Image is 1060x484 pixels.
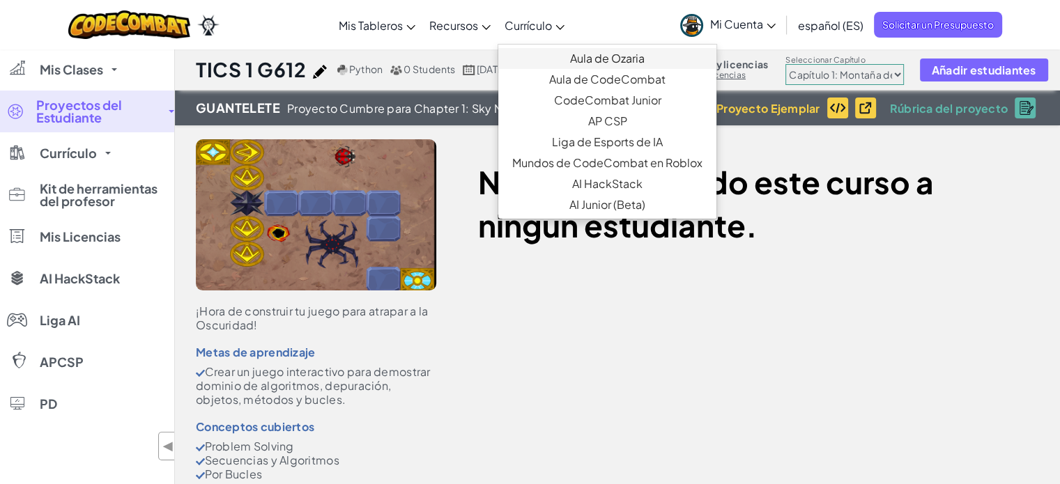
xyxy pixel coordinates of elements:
[920,58,1048,81] button: Añadir estudiantes
[890,102,1008,114] span: Rúbrica del proyecto
[505,18,552,33] span: Currículo
[337,65,348,75] img: python.png
[40,63,103,76] span: Mis Clases
[68,10,190,39] img: CodeCombat logo
[498,111,716,132] a: AP CSP
[932,64,1036,76] span: Añadir estudiantes
[498,6,571,44] a: Currículo
[390,65,402,75] img: MultipleUsers.png
[673,3,783,47] a: Mi Cuenta
[716,102,820,114] span: Proyecto Ejemplar
[40,147,97,159] span: Currículo
[404,63,455,75] span: 0 Students
[196,97,280,118] span: Guantelete
[829,102,846,114] img: IconExemplarCode.svg
[422,6,498,44] a: Recursos
[671,70,769,81] a: Solicitar Licencias
[498,173,716,194] a: AI HackStack
[874,12,1002,38] a: Solicitar un Presupuesto
[287,102,544,114] span: Proyecto Cumbre para Chapter 1: Sky Mountain
[36,99,160,124] span: Proyectos del Estudiante
[463,65,475,75] img: calendar.svg
[791,6,870,44] a: español (ES)
[498,132,716,153] a: Liga de Esports de IA
[196,458,205,465] img: CheckMark.svg
[40,182,165,208] span: Kit de herramientas del profesor
[339,18,403,33] span: Mis Tableros
[196,346,436,358] div: Metas de aprendizaje
[671,58,769,70] span: Aún no hay licencias
[680,14,703,37] img: avatar
[477,63,507,75] span: [DATE]
[785,54,904,65] label: Seleccionar Capítulo
[196,444,205,451] img: CheckMark.svg
[857,100,879,114] img: IconViewProject_Black.svg
[349,63,383,75] span: Python
[498,90,716,111] a: CodeCombat Junior
[196,56,306,83] h1: TICS 1 G612
[196,439,436,453] li: Problem Solving
[332,6,422,44] a: Mis Tableros
[196,370,205,377] img: CheckMark.svg
[196,421,436,432] div: Conceptos cubiertos
[498,153,716,173] a: Mundos de CodeCombat en Roblox
[40,314,80,327] span: Liga AI
[498,69,716,90] a: Aula de CodeCombat
[498,48,716,69] a: Aula de Ozaria
[1020,101,1034,115] img: IconRubric.svg
[710,17,776,31] span: Mi Cuenta
[313,65,327,79] img: iconPencil.svg
[478,160,1039,247] h1: No se ha asignado este curso a ningún estudiante.
[498,194,716,215] a: AI Junior (Beta)
[196,304,436,332] div: ¡Hora de construir tu juego para atrapar a la Oscuridad!
[196,453,436,467] li: Secuencias y Algoritmos
[40,272,120,285] span: AI HackStack
[798,18,863,33] span: español (ES)
[429,18,478,33] span: Recursos
[196,467,436,481] li: Por Bucles
[197,15,220,36] img: Ozaria
[40,231,121,243] span: Mis Licencias
[162,436,174,456] span: ◀
[196,472,205,479] img: CheckMark.svg
[196,365,436,407] li: Crear un juego interactivo para demostrar dominio de algoritmos, depuración, objetos, métodos y b...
